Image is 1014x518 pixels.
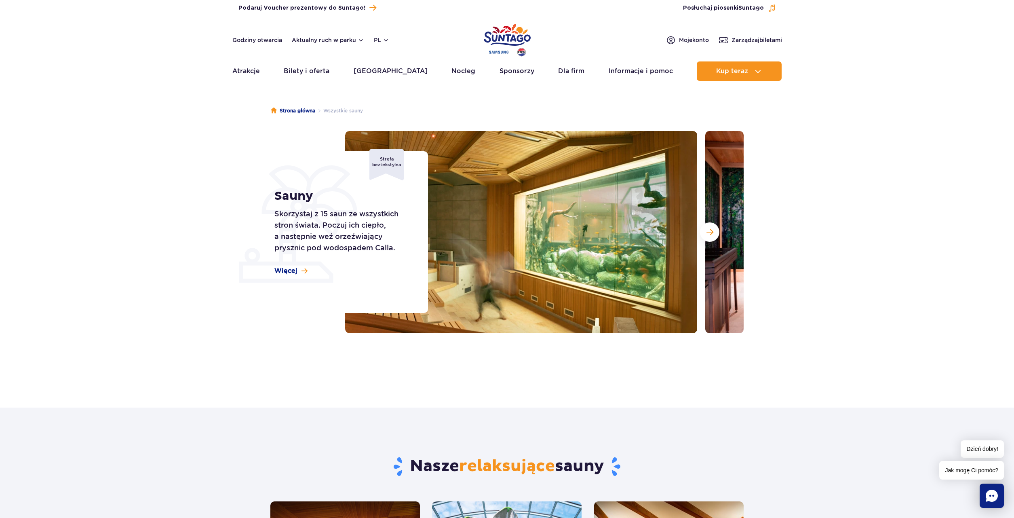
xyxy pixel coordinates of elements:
a: Bilety i oferta [284,61,329,81]
span: Więcej [274,266,297,275]
a: [GEOGRAPHIC_DATA] [354,61,428,81]
span: Dzień dobry! [961,440,1004,458]
span: Podaruj Voucher prezentowy do Suntago! [238,4,365,12]
img: Sauna w strefie Relax z dużym akwarium na ścianie, przytulne wnętrze i drewniane ławki [345,131,697,333]
button: pl [374,36,389,44]
button: Kup teraz [697,61,782,81]
span: Suntago [738,5,764,11]
span: Jak mogę Ci pomóc? [939,461,1004,480]
a: Sponsorzy [500,61,534,81]
button: Posłuchaj piosenkiSuntago [683,4,776,12]
li: Wszystkie sauny [315,107,363,115]
span: Posłuchaj piosenki [683,4,764,12]
h2: Nasze sauny [270,456,744,477]
a: Informacje i pomoc [609,61,673,81]
h1: Sauny [274,189,410,203]
a: Strona główna [271,107,315,115]
a: Podaruj Voucher prezentowy do Suntago! [238,2,376,13]
a: Więcej [274,266,308,275]
p: Skorzystaj z 15 saun ze wszystkich stron świata. Poczuj ich ciepło, a następnie weź orzeźwiający ... [274,208,410,254]
button: Następny slajd [700,222,719,242]
div: Strefa beztekstylna [369,149,404,180]
span: relaksujące [459,456,555,476]
a: Dla firm [558,61,584,81]
button: Aktualny ruch w parku [292,37,364,43]
a: Mojekonto [666,35,709,45]
a: Park of Poland [484,20,531,57]
span: Zarządzaj biletami [732,36,782,44]
span: Moje konto [679,36,709,44]
div: Chat [980,484,1004,508]
a: Nocleg [451,61,475,81]
a: Godziny otwarcia [232,36,282,44]
a: Atrakcje [232,61,260,81]
a: Zarządzajbiletami [719,35,782,45]
span: Kup teraz [716,68,748,75]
